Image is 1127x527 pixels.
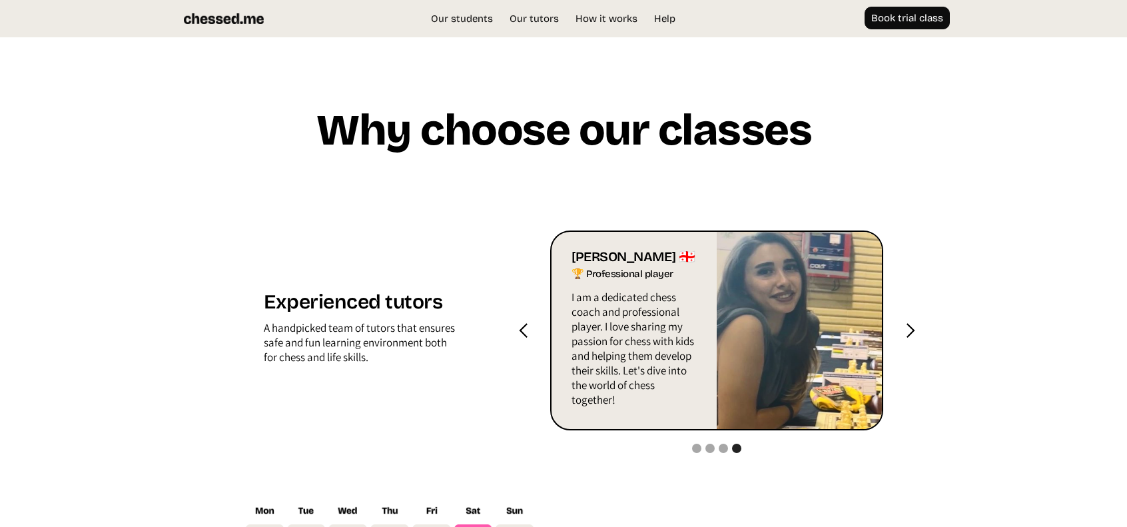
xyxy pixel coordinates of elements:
div: carousel [550,231,883,430]
h1: Why choose our classes [316,107,811,164]
div: next slide [883,231,937,430]
a: Our tutors [503,12,565,25]
a: How it works [569,12,644,25]
p: I am a dedicated chess coach and professional player. I love sharing my passion for chess with ki... [571,290,700,414]
h1: Experienced tutors [264,290,456,320]
div: Show slide 2 of 4 [705,444,715,453]
div: previous slide [497,231,550,430]
a: Help [647,12,682,25]
div: A handpicked team of tutors that ensures safe and fun learning environment both for chess and lif... [264,320,456,371]
div: 🏆 Professional player [571,266,700,283]
a: Book trial class [865,7,950,29]
div: Show slide 1 of 4 [692,444,701,453]
div: [PERSON_NAME] 🇬🇪 [571,249,700,266]
div: 4 of 4 [550,231,883,430]
div: Show slide 3 of 4 [719,444,728,453]
a: Our students [424,12,500,25]
div: Show slide 4 of 4 [732,444,741,453]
